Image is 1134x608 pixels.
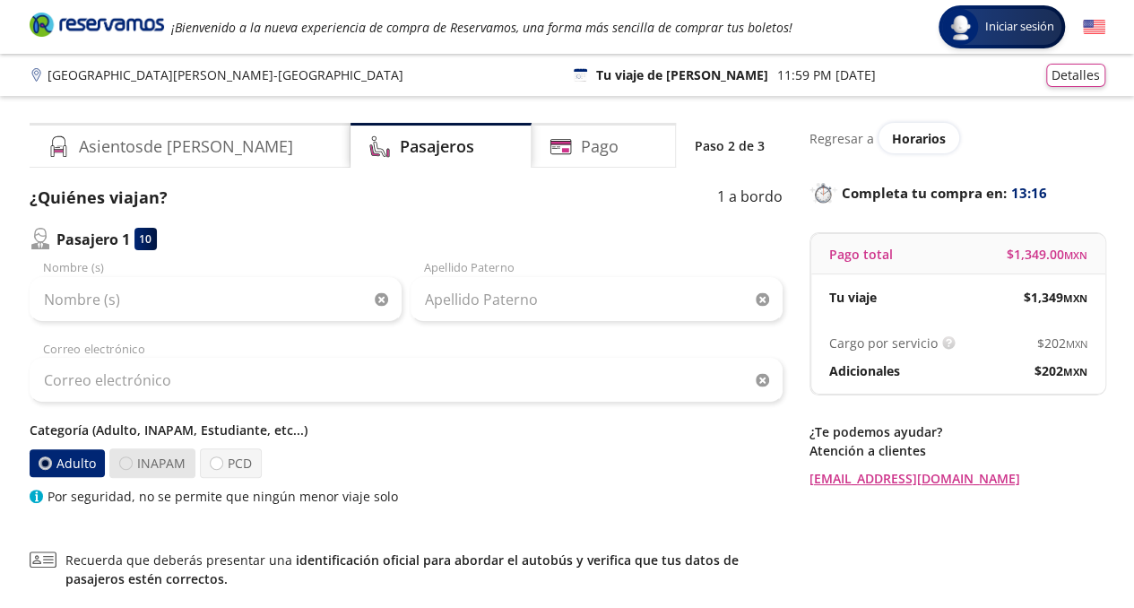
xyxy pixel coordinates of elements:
[695,136,765,155] p: Paso 2 de 3
[1037,334,1087,352] span: $ 202
[109,448,195,478] label: INAPAM
[1007,245,1087,264] span: $ 1,349.00
[1011,183,1047,204] span: 13:16
[717,186,783,210] p: 1 a bordo
[1063,365,1087,378] small: MXN
[30,11,164,43] a: Brand Logo
[596,65,768,84] p: Tu viaje de [PERSON_NAME]
[829,245,893,264] p: Pago total
[1083,16,1105,39] button: English
[829,361,900,380] p: Adicionales
[581,135,619,159] h4: Pago
[1030,504,1116,590] iframe: Messagebird Livechat Widget
[1034,361,1087,380] span: $ 202
[809,123,1105,153] div: Regresar a ver horarios
[809,469,1105,488] a: [EMAIL_ADDRESS][DOMAIN_NAME]
[48,65,403,84] p: [GEOGRAPHIC_DATA][PERSON_NAME] - [GEOGRAPHIC_DATA]
[30,421,783,439] p: Categoría (Adulto, INAPAM, Estudiante, etc...)
[809,422,1105,441] p: ¿Te podemos ayudar?
[30,358,783,403] input: Correo electrónico
[829,288,877,307] p: Tu viaje
[1046,64,1105,87] button: Detalles
[79,135,293,159] h4: Asientos de [PERSON_NAME]
[1064,248,1087,262] small: MXN
[200,448,262,478] label: PCD
[48,487,398,506] p: Por seguridad, no se permite que ningún menor viaje solo
[400,135,474,159] h4: Pasajeros
[56,229,130,250] p: Pasajero 1
[809,129,874,148] p: Regresar a
[809,441,1105,460] p: Atención a clientes
[1063,291,1087,305] small: MXN
[65,551,783,588] span: Recuerda que deberás presentar una
[30,11,164,38] i: Brand Logo
[171,19,792,36] em: ¡Bienvenido a la nueva experiencia de compra de Reservamos, una forma más sencilla de comprar tus...
[978,18,1061,36] span: Iniciar sesión
[30,449,105,477] label: Adulto
[892,130,946,147] span: Horarios
[30,186,168,210] p: ¿Quiénes viajan?
[411,277,783,322] input: Apellido Paterno
[777,65,876,84] p: 11:59 PM [DATE]
[1024,288,1087,307] span: $ 1,349
[1066,337,1087,351] small: MXN
[829,334,938,352] p: Cargo por servicio
[134,228,157,250] div: 10
[809,180,1105,205] p: Completa tu compra en :
[65,552,739,587] a: identificación oficial para abordar el autobús y verifica que tus datos de pasajeros estén correc...
[30,277,402,322] input: Nombre (s)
